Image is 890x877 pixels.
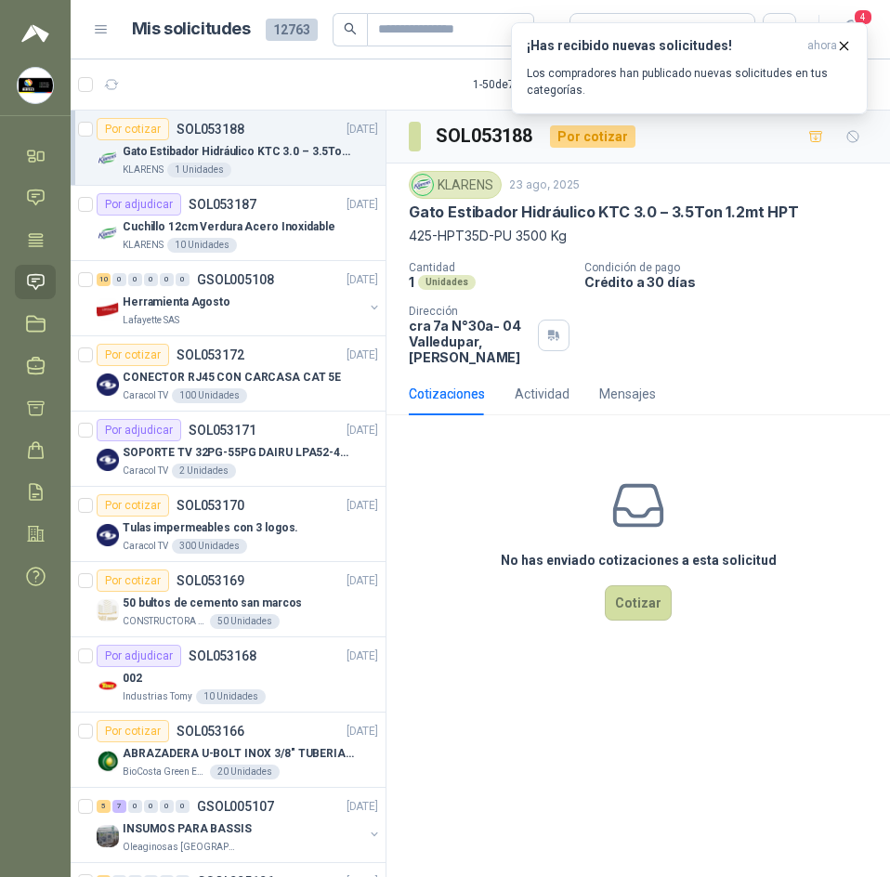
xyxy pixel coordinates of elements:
div: 0 [176,800,190,813]
div: 0 [160,273,174,286]
p: Caracol TV [123,539,168,554]
p: SOL053171 [189,424,256,437]
p: BioCosta Green Energy S.A.S [123,765,206,779]
p: Condición de pago [584,261,883,274]
p: CONSTRUCTORA GRUPO FIP [123,614,206,629]
p: KLARENS [123,238,164,253]
div: Por cotizar [97,569,169,592]
p: 23 ago, 2025 [509,177,580,194]
p: KLARENS [123,163,164,177]
span: search [344,22,357,35]
a: Por adjudicarSOL053168[DATE] Company Logo002Industrias Tomy10 Unidades [71,637,386,713]
div: 0 [144,800,158,813]
a: Por cotizarSOL053188[DATE] Company LogoGato Estibador Hidráulico KTC 3.0 – 3.5Ton 1.2mt HPTKLAREN... [71,111,386,186]
div: 100 Unidades [172,388,247,403]
p: GSOL005107 [197,800,274,813]
p: SOL053170 [177,499,244,512]
p: INSUMOS PARA BASSIS [123,820,252,838]
p: Lafayette SAS [123,313,179,328]
div: 2 Unidades [172,464,236,478]
p: Cantidad [409,261,569,274]
h3: ¡Has recibido nuevas solicitudes! [527,38,800,54]
button: 4 [834,13,868,46]
p: Crédito a 30 días [584,274,883,290]
a: Por adjudicarSOL053187[DATE] Company LogoCuchillo 12cm Verdura Acero InoxidableKLARENS10 Unidades [71,186,386,261]
a: Por cotizarSOL053170[DATE] Company LogoTulas impermeables con 3 logos.Caracol TV300 Unidades [71,487,386,562]
div: 0 [128,800,142,813]
div: Actividad [515,384,569,404]
div: 0 [176,273,190,286]
p: GSOL005108 [197,273,274,286]
div: Por cotizar [550,125,635,148]
p: SOL053169 [177,574,244,587]
a: Por adjudicarSOL053171[DATE] Company LogoSOPORTE TV 32PG-55PG DAIRU LPA52-446KIT2Caracol TV2 Unid... [71,412,386,487]
img: Company Logo [97,298,119,321]
img: Company Logo [412,175,433,195]
img: Company Logo [97,825,119,847]
a: Por cotizarSOL053166[DATE] Company LogoABRAZADERA U-BOLT INOX 3/8" TUBERIA 4"BioCosta Green Energ... [71,713,386,788]
div: 7 [112,800,126,813]
div: 10 Unidades [167,238,237,253]
p: [DATE] [347,572,378,590]
p: Tulas impermeables con 3 logos. [123,519,298,537]
img: Company Logo [18,68,53,103]
p: 002 [123,670,142,687]
div: Por cotizar [97,720,169,742]
p: [DATE] [347,798,378,816]
p: 50 bultos de cemento san marcos [123,595,302,612]
p: Dirección [409,305,530,318]
div: 0 [128,273,142,286]
div: 0 [160,800,174,813]
p: Gato Estibador Hidráulico KTC 3.0 – 3.5Ton 1.2mt HPT [123,143,354,161]
div: Por cotizar [97,118,169,140]
div: Todas [582,20,621,40]
div: Por adjudicar [97,645,181,667]
p: [DATE] [347,497,378,515]
div: 20 Unidades [210,765,280,779]
p: SOL053168 [189,649,256,662]
div: 5 [97,800,111,813]
button: ¡Has recibido nuevas solicitudes!ahora Los compradores han publicado nuevas solicitudes en tus ca... [511,22,868,114]
a: 10 0 0 0 0 0 GSOL005108[DATE] Company LogoHerramienta AgostoLafayette SAS [97,268,382,328]
p: Los compradores han publicado nuevas solicitudes en tus categorías. [527,65,852,98]
p: [DATE] [347,422,378,439]
p: Oleaginosas [GEOGRAPHIC_DATA][PERSON_NAME] [123,840,240,855]
h3: SOL053188 [436,122,535,151]
span: 4 [853,8,873,26]
img: Company Logo [97,524,119,546]
p: 1 [409,274,414,290]
p: [DATE] [347,196,378,214]
p: Gato Estibador Hidráulico KTC 3.0 – 3.5Ton 1.2mt HPT [409,203,799,222]
img: Company Logo [97,223,119,245]
p: CONECTOR RJ45 CON CARCASA CAT 5E [123,369,341,386]
div: 10 Unidades [196,689,266,704]
div: Cotizaciones [409,384,485,404]
div: 0 [144,273,158,286]
a: Por cotizarSOL053172[DATE] Company LogoCONECTOR RJ45 CON CARCASA CAT 5ECaracol TV100 Unidades [71,336,386,412]
h3: No has enviado cotizaciones a esta solicitud [501,550,777,570]
div: 0 [112,273,126,286]
div: 300 Unidades [172,539,247,554]
div: Por cotizar [97,344,169,366]
span: ahora [807,38,837,54]
div: KLARENS [409,171,502,199]
img: Logo peakr [21,22,49,45]
a: Por cotizarSOL053169[DATE] Company Logo50 bultos de cemento san marcosCONSTRUCTORA GRUPO FIP50 Un... [71,562,386,637]
p: [DATE] [347,723,378,740]
p: SOL053166 [177,725,244,738]
p: 425-HPT35D-PU 3500 Kg [409,226,868,246]
p: Caracol TV [123,464,168,478]
p: ABRAZADERA U-BOLT INOX 3/8" TUBERIA 4" [123,745,354,763]
div: Por cotizar [97,494,169,517]
p: cra 7a N°30a- 04 Valledupar , [PERSON_NAME] [409,318,530,365]
div: 50 Unidades [210,614,280,629]
p: Caracol TV [123,388,168,403]
p: SOL053188 [177,123,244,136]
div: Por adjudicar [97,419,181,441]
div: 1 - 50 de 7619 [473,70,594,99]
img: Company Logo [97,373,119,396]
p: [DATE] [347,347,378,364]
div: Por adjudicar [97,193,181,216]
p: SOL053187 [189,198,256,211]
p: [DATE] [347,271,378,289]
